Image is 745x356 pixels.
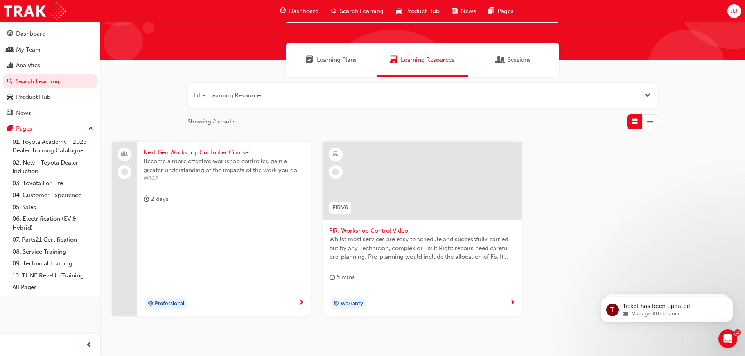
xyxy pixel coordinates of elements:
span: search-icon [7,78,13,85]
span: Learning Resources [401,55,454,64]
span: Dashboard [289,7,319,16]
span: Next Gen Workshop Controller Course [144,148,304,157]
a: Search Learning [3,74,97,89]
iframe: Intercom live chat [718,329,737,348]
a: My Team [3,43,97,57]
span: target-icon [148,299,153,309]
img: Trak [4,2,66,20]
span: Sessions [497,55,504,64]
button: Open the filter [645,91,651,100]
div: My Team [16,45,41,54]
span: 2 [734,329,741,336]
span: Learning Plans [317,55,357,64]
a: 03. Toyota For Life [9,177,97,190]
span: News [461,7,476,16]
span: WSC2 [144,174,304,183]
span: pages-icon [488,6,494,16]
a: 09. Technical Training [9,258,97,270]
span: next-icon [298,300,304,307]
a: 04. Customer Experience [9,189,97,201]
span: prev-icon [86,340,92,350]
a: news-iconNews [446,3,482,19]
div: News [16,109,31,118]
span: news-icon [7,110,13,117]
span: Product Hub [405,7,440,16]
div: 2 days [144,194,169,204]
a: 07. Parts21 Certification [9,234,97,246]
span: JJ [731,7,737,16]
span: people-icon [122,149,127,159]
button: Pages [3,122,97,136]
a: guage-iconDashboard [274,3,325,19]
a: 02. New - Toyota Dealer Induction [9,157,97,177]
span: next-icon [510,300,515,307]
a: 10. TUNE Rev-Up Training [9,270,97,282]
span: Warranty [341,299,363,308]
a: 06. Electrification (EV & Hybrid) [9,213,97,234]
a: News [3,106,97,120]
a: SessionsSessions [468,43,559,77]
span: car-icon [7,94,13,101]
span: Whilst most services are easy to schedule and successfully carried out by any Technician, complex... [329,235,515,261]
span: Learning Plans [306,55,314,64]
a: 08. Service Training [9,246,97,258]
div: Pages [16,124,32,133]
a: FIRV6FIR: Workshop Control VideoWhilst most services are easy to schedule and successfully carrie... [323,142,522,316]
span: up-icon [88,124,93,134]
span: FIR: Workshop Control Video [329,226,515,235]
span: learningRecordVerb_NONE-icon [332,168,339,175]
span: search-icon [331,6,337,16]
a: Dashboard [3,27,97,41]
span: Pages [497,7,513,16]
a: Next Gen Workshop Controller CourseBecome a more effective workshop controller, gain a greater un... [112,142,311,316]
span: Showing 2 results [188,117,236,126]
span: learningRecordVerb_NONE-icon [121,168,128,175]
button: JJ [727,4,741,18]
div: Product Hub [16,93,50,102]
a: car-iconProduct Hub [390,3,446,19]
span: pages-icon [7,125,13,132]
a: All Pages [9,281,97,293]
span: news-icon [452,6,458,16]
a: Learning ResourcesLearning Resources [377,43,468,77]
button: DashboardMy TeamAnalyticsSearch LearningProduct HubNews [3,25,97,122]
span: car-icon [396,6,402,16]
span: duration-icon [144,194,149,204]
span: learningResourceType_ELEARNING-icon [333,149,338,159]
a: search-iconSearch Learning [325,3,390,19]
span: Learning Resources [390,55,398,64]
a: Product Hub [3,90,97,104]
span: chart-icon [7,62,13,69]
span: Search Learning [340,7,384,16]
a: Learning PlansLearning Plans [286,43,377,77]
a: 01. Toyota Academy - 2025 Dealer Training Catalogue [9,136,97,157]
span: Grid [632,117,638,126]
a: pages-iconPages [482,3,520,19]
a: 05. Sales [9,201,97,213]
span: target-icon [334,299,339,309]
span: guage-icon [280,6,286,16]
div: Dashboard [16,29,46,38]
span: people-icon [7,47,13,54]
div: Analytics [16,61,40,70]
iframe: Intercom notifications message [589,280,745,335]
span: FIRV6 [332,203,348,212]
span: Sessions [508,55,531,64]
span: Become a more effective workshop controller, gain a greater understanding of the impacts of the w... [144,157,304,174]
span: Professional [155,299,185,308]
a: Analytics [3,58,97,73]
span: List [647,117,653,126]
span: duration-icon [329,272,335,282]
div: 5 mins [329,272,355,282]
span: guage-icon [7,30,13,38]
